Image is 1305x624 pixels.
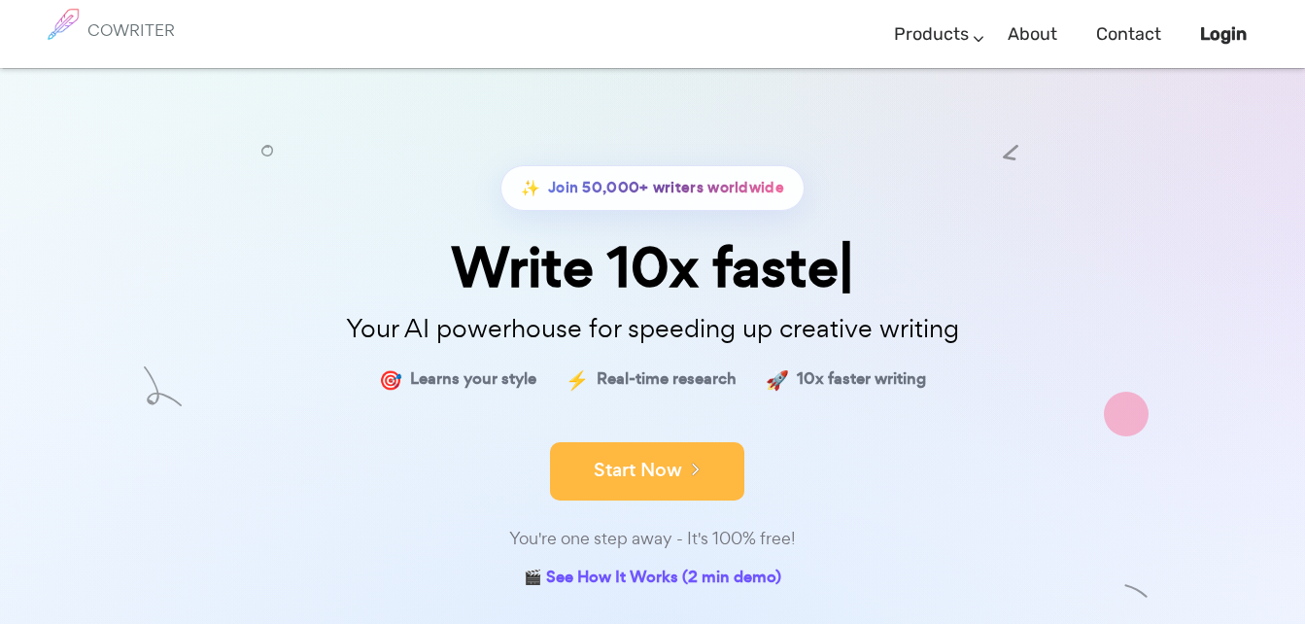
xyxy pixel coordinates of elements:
[894,6,969,63] a: Products
[766,365,789,394] span: 🚀
[1200,23,1247,45] b: Login
[1096,6,1161,63] a: Contact
[1200,6,1247,63] a: Login
[87,21,175,39] h6: COWRITER
[1008,6,1057,63] a: About
[524,564,781,594] a: 🎬 See How It Works (2 min demo)
[797,365,926,394] span: 10x faster writing
[521,174,540,202] span: ✨
[550,442,744,501] button: Start Now
[167,308,1139,350] p: Your AI powerhouse for speeding up creative writing
[548,174,784,202] span: Join 50,000+ writers worldwide
[597,365,737,394] span: Real-time research
[144,366,182,406] img: shape
[566,365,589,394] span: ⚡
[379,365,402,394] span: 🎯
[167,525,1139,553] div: You're one step away - It's 100% free!
[410,365,536,394] span: Learns your style
[167,240,1139,295] div: Write 10x faste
